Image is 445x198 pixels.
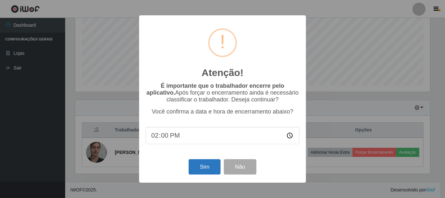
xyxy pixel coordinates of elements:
[224,159,256,175] button: Não
[189,159,220,175] button: Sim
[146,83,284,96] b: É importante que o trabalhador encerre pelo aplicativo.
[202,67,243,79] h2: Atenção!
[146,108,299,115] p: Você confirma a data e hora de encerramento abaixo?
[146,83,299,103] p: Após forçar o encerramento ainda é necessário classificar o trabalhador. Deseja continuar?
